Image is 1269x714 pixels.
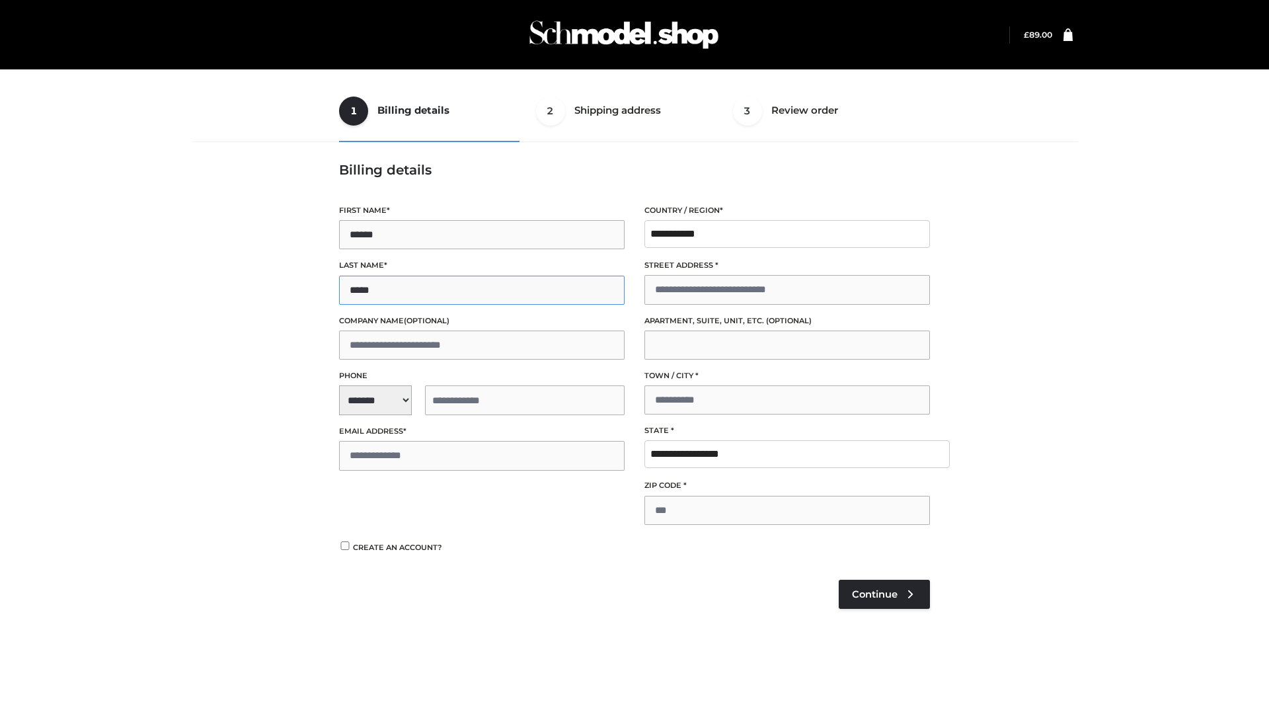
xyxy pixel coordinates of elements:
span: Create an account? [353,543,442,552]
label: Phone [339,370,625,382]
label: ZIP Code [644,479,930,492]
img: Schmodel Admin 964 [525,9,723,61]
span: (optional) [404,316,449,325]
span: £ [1024,30,1029,40]
label: Street address [644,259,930,272]
label: Apartment, suite, unit, etc. [644,315,930,327]
label: State [644,424,930,437]
a: Continue [839,580,930,609]
h3: Billing details [339,162,930,178]
label: Email address [339,425,625,438]
label: Town / City [644,370,930,382]
input: Create an account? [339,541,351,550]
label: First name [339,204,625,217]
bdi: 89.00 [1024,30,1052,40]
label: Last name [339,259,625,272]
label: Company name [339,315,625,327]
a: £89.00 [1024,30,1052,40]
label: Country / Region [644,204,930,217]
span: (optional) [766,316,812,325]
span: Continue [852,588,898,600]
